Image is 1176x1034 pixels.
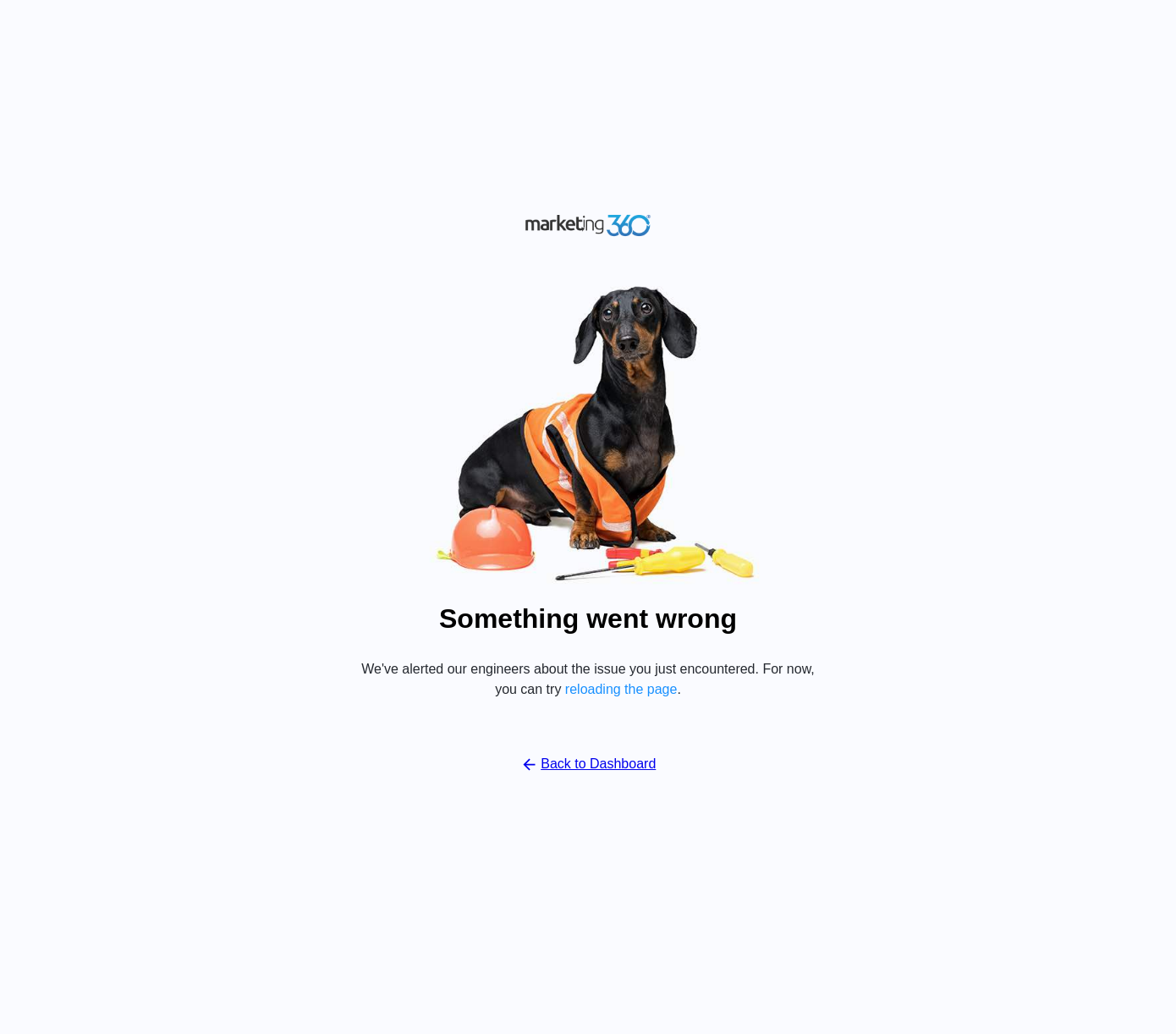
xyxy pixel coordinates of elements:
a: Back to Dashboard [520,754,657,774]
h1: Something went wrong [439,598,737,639]
p: We've alerted our engineers about the issue you just encountered. For now, you can try . [351,659,825,700]
button: reloading the page [565,682,678,697]
img: Marketing 360 [525,211,651,240]
img: Oops [334,276,842,591]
